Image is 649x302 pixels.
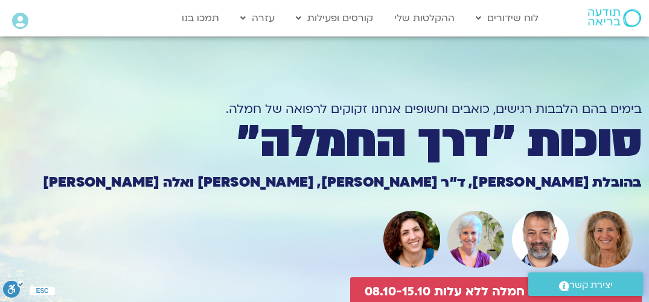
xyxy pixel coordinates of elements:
[176,7,225,30] a: תמכו בנו
[234,7,281,30] a: עזרה
[388,7,461,30] a: ההקלטות שלי
[290,7,379,30] a: קורסים ופעילות
[365,284,627,298] span: הצטרפו למסע של חמלה ללא עלות 08.10-15.10
[8,176,642,189] h1: בהובלת [PERSON_NAME], ד״ר [PERSON_NAME], [PERSON_NAME] ואלה [PERSON_NAME]
[569,277,613,294] span: יצירת קשר
[528,272,643,296] a: יצירת קשר
[8,121,642,162] h1: סוכות ״דרך החמלה״
[8,101,642,117] h1: בימים בהם הלבבות רגישים, כואבים וחשופים אנחנו זקוקים לרפואה של חמלה.
[470,7,545,30] a: לוח שידורים
[588,9,641,27] img: תודעה בריאה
